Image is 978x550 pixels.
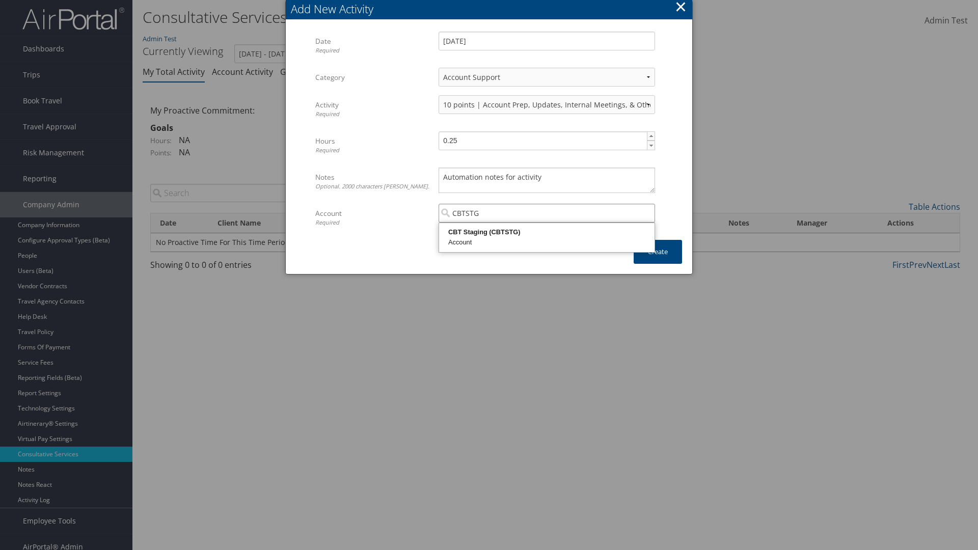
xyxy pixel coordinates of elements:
[441,227,653,237] div: CBT Staging (CBTSTG)
[315,182,431,191] div: Optional. 2000 characters [PERSON_NAME].
[315,146,431,155] div: Required
[441,237,653,248] div: Account
[634,240,682,264] button: Create
[315,218,431,227] div: Required
[315,46,431,55] div: Required
[439,204,655,223] input: Search Accounts
[315,168,431,196] label: Notes
[315,95,431,123] label: Activity
[315,110,431,119] div: Required
[647,132,656,140] span: ▲
[315,204,431,232] label: Account
[291,1,692,17] div: Add New Activity
[315,131,431,159] label: Hours
[315,32,431,60] label: Date
[315,68,431,87] label: Category
[647,142,656,150] span: ▼
[647,131,655,141] a: ▲
[647,141,655,150] a: ▼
